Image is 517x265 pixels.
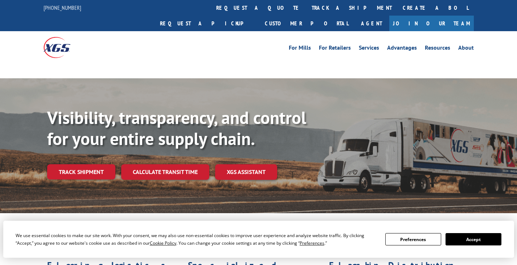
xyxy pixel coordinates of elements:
[300,240,324,246] span: Preferences
[458,45,474,53] a: About
[47,106,306,150] b: Visibility, transparency, and control for your entire supply chain.
[354,16,389,31] a: Agent
[121,164,209,180] a: Calculate transit time
[150,240,176,246] span: Cookie Policy
[259,16,354,31] a: Customer Portal
[44,4,81,11] a: [PHONE_NUMBER]
[289,45,311,53] a: For Mills
[387,45,417,53] a: Advantages
[385,233,441,245] button: Preferences
[389,16,474,31] a: Join Our Team
[3,221,514,258] div: Cookie Consent Prompt
[155,16,259,31] a: Request a pickup
[16,232,377,247] div: We use essential cookies to make our site work. With your consent, we may also use non-essential ...
[425,45,450,53] a: Resources
[446,233,501,245] button: Accept
[47,164,115,179] a: Track shipment
[319,45,351,53] a: For Retailers
[215,164,277,180] a: XGS ASSISTANT
[359,45,379,53] a: Services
